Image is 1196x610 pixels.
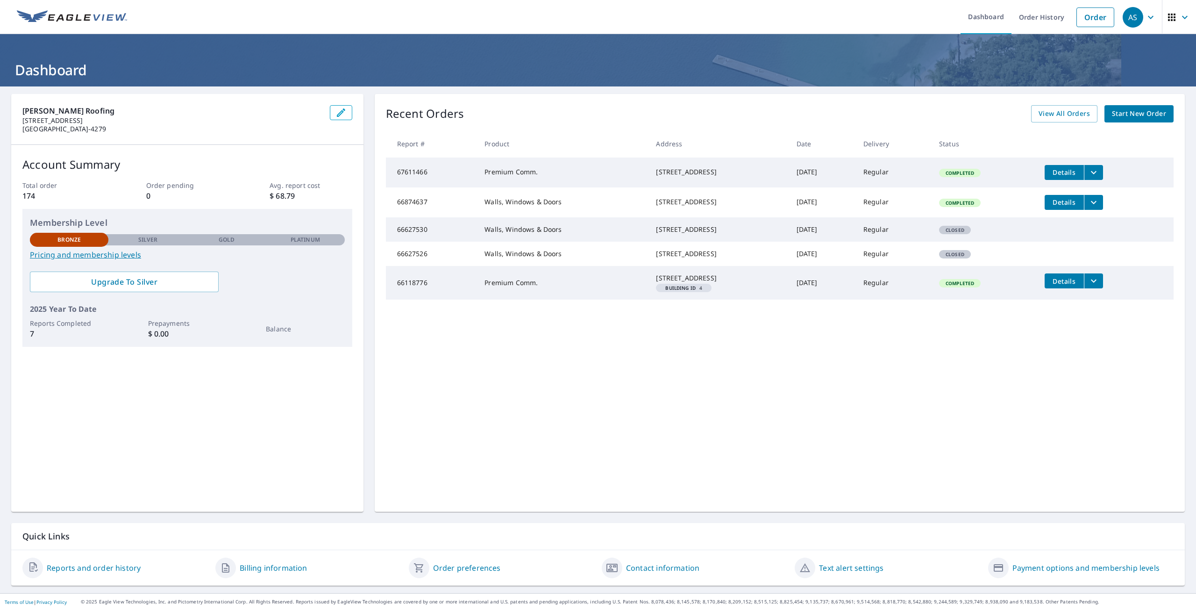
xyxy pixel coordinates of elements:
p: $ 0.00 [148,328,227,339]
a: Order [1076,7,1114,27]
a: Upgrade To Silver [30,272,219,292]
span: Completed [940,170,980,176]
div: AS [1123,7,1143,28]
td: Premium Comm. [477,266,648,300]
p: Account Summary [22,156,352,173]
p: Prepayments [148,318,227,328]
span: Completed [940,280,980,287]
a: Text alert settings [819,562,883,574]
button: filesDropdownBtn-66118776 [1084,273,1103,288]
p: Gold [219,236,235,244]
p: 174 [22,190,105,201]
td: [DATE] [789,217,856,242]
p: | [5,599,67,605]
span: Details [1050,168,1078,177]
td: 66627526 [386,242,477,266]
span: Details [1050,198,1078,207]
p: 0 [146,190,228,201]
span: Closed [940,227,970,233]
td: 66627530 [386,217,477,242]
button: detailsBtn-66118776 [1045,273,1084,288]
a: Pricing and membership levels [30,249,345,260]
a: Billing information [240,562,307,574]
a: Order preferences [433,562,501,574]
a: Contact information [626,562,699,574]
p: Avg. report cost [270,180,352,190]
p: © 2025 Eagle View Technologies, Inc. and Pictometry International Corp. All Rights Reserved. Repo... [81,598,1191,605]
h1: Dashboard [11,60,1185,79]
p: Quick Links [22,531,1174,542]
td: Regular [856,266,932,300]
div: [STREET_ADDRESS] [656,167,781,177]
p: Total order [22,180,105,190]
td: [DATE] [789,242,856,266]
p: 7 [30,328,108,339]
a: Payment options and membership levels [1012,562,1160,574]
td: Regular [856,158,932,187]
td: [DATE] [789,266,856,300]
span: 4 [660,286,708,290]
p: Balance [266,324,344,334]
td: Regular [856,217,932,242]
a: Terms of Use [5,599,34,605]
th: Product [477,130,648,158]
p: Recent Orders [386,105,464,122]
p: Bronze [57,236,81,244]
a: Start New Order [1104,105,1174,122]
p: $ 68.79 [270,190,352,201]
td: Regular [856,187,932,217]
td: Regular [856,242,932,266]
th: Status [932,130,1037,158]
p: 2025 Year To Date [30,303,345,315]
p: [STREET_ADDRESS] [22,116,322,125]
td: Walls, Windows & Doors [477,187,648,217]
div: [STREET_ADDRESS] [656,249,781,258]
p: [PERSON_NAME] Roofing [22,105,322,116]
button: filesDropdownBtn-67611466 [1084,165,1103,180]
th: Delivery [856,130,932,158]
td: Walls, Windows & Doors [477,242,648,266]
p: Membership Level [30,216,345,229]
td: [DATE] [789,158,856,187]
p: [GEOGRAPHIC_DATA]-4279 [22,125,322,133]
p: Reports Completed [30,318,108,328]
div: [STREET_ADDRESS] [656,273,781,283]
td: 67611466 [386,158,477,187]
td: Premium Comm. [477,158,648,187]
td: Walls, Windows & Doors [477,217,648,242]
span: Start New Order [1112,108,1166,120]
button: filesDropdownBtn-66874637 [1084,195,1103,210]
a: Reports and order history [47,562,141,574]
td: 66874637 [386,187,477,217]
span: View All Orders [1039,108,1090,120]
p: Platinum [291,236,320,244]
th: Address [648,130,789,158]
a: View All Orders [1031,105,1097,122]
p: Silver [138,236,158,244]
span: Upgrade To Silver [37,277,211,287]
button: detailsBtn-67611466 [1045,165,1084,180]
span: Details [1050,277,1078,286]
p: Order pending [146,180,228,190]
span: Completed [940,200,980,206]
a: Privacy Policy [36,599,67,605]
div: [STREET_ADDRESS] [656,225,781,234]
div: [STREET_ADDRESS] [656,197,781,207]
img: EV Logo [17,10,127,24]
em: Building ID [665,286,696,290]
td: [DATE] [789,187,856,217]
th: Date [789,130,856,158]
span: Closed [940,251,970,258]
button: detailsBtn-66874637 [1045,195,1084,210]
th: Report # [386,130,477,158]
td: 66118776 [386,266,477,300]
